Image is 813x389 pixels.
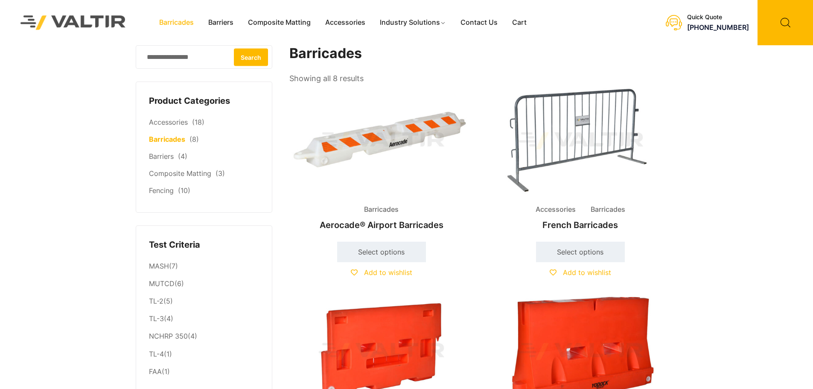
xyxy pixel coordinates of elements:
[488,85,673,234] a: Accessories BarricadesFrench Barricades
[318,16,373,29] a: Accessories
[536,242,625,262] a: Select options for “French Barricades”
[505,16,534,29] a: Cart
[149,293,259,310] li: (5)
[149,367,162,376] a: FAA
[563,268,611,277] span: Add to wishlist
[687,23,749,32] a: [PHONE_NUMBER]
[149,239,259,252] h4: Test Criteria
[149,328,259,345] li: (4)
[529,203,582,216] span: Accessories
[149,262,169,270] a: MASH
[234,48,268,66] button: Search
[216,169,225,178] span: (3)
[241,16,318,29] a: Composite Matting
[289,85,474,234] a: BarricadesAerocade® Airport Barricades
[149,310,259,328] li: (4)
[550,268,611,277] a: Add to wishlist
[453,16,505,29] a: Contact Us
[149,332,188,340] a: NCHRP 350
[152,16,201,29] a: Barricades
[149,169,211,178] a: Composite Matting
[289,216,474,234] h2: Aerocade® Airport Barricades
[178,186,190,195] span: (10)
[149,275,259,293] li: (6)
[337,242,426,262] a: Select options for “Aerocade® Airport Barricades”
[149,257,259,275] li: (7)
[289,71,364,86] p: Showing all 8 results
[373,16,453,29] a: Industry Solutions
[358,203,405,216] span: Barricades
[687,14,749,21] div: Quick Quote
[149,297,163,305] a: TL-2
[149,314,164,323] a: TL-3
[584,203,632,216] span: Barricades
[149,95,259,108] h4: Product Categories
[289,45,673,62] h1: Barricades
[149,152,174,161] a: Barriers
[201,16,241,29] a: Barriers
[364,268,412,277] span: Add to wishlist
[488,216,673,234] h2: French Barricades
[192,118,204,126] span: (18)
[9,4,137,41] img: Valtir Rentals
[149,345,259,363] li: (1)
[149,350,164,358] a: TL-4
[189,135,199,143] span: (8)
[149,279,175,288] a: MUTCD
[149,363,259,378] li: (1)
[149,186,174,195] a: Fencing
[149,118,188,126] a: Accessories
[178,152,187,161] span: (4)
[149,135,185,143] a: Barricades
[351,268,412,277] a: Add to wishlist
